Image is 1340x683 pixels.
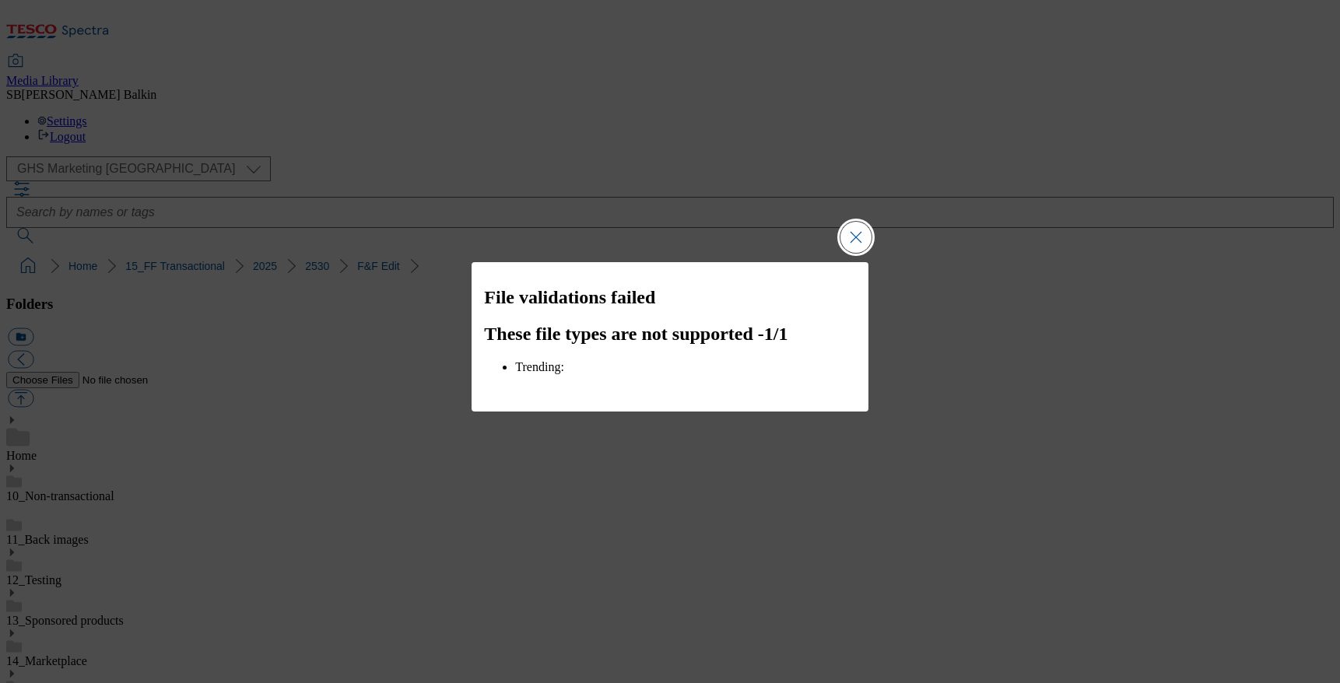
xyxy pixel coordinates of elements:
[484,324,855,345] h2: These file types are not supported - 1 / 1
[472,262,868,412] div: Modal
[484,287,855,308] h2: File validations failed
[515,360,855,374] li: :
[840,222,872,253] button: Close Modal
[515,360,560,373] span: Trending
